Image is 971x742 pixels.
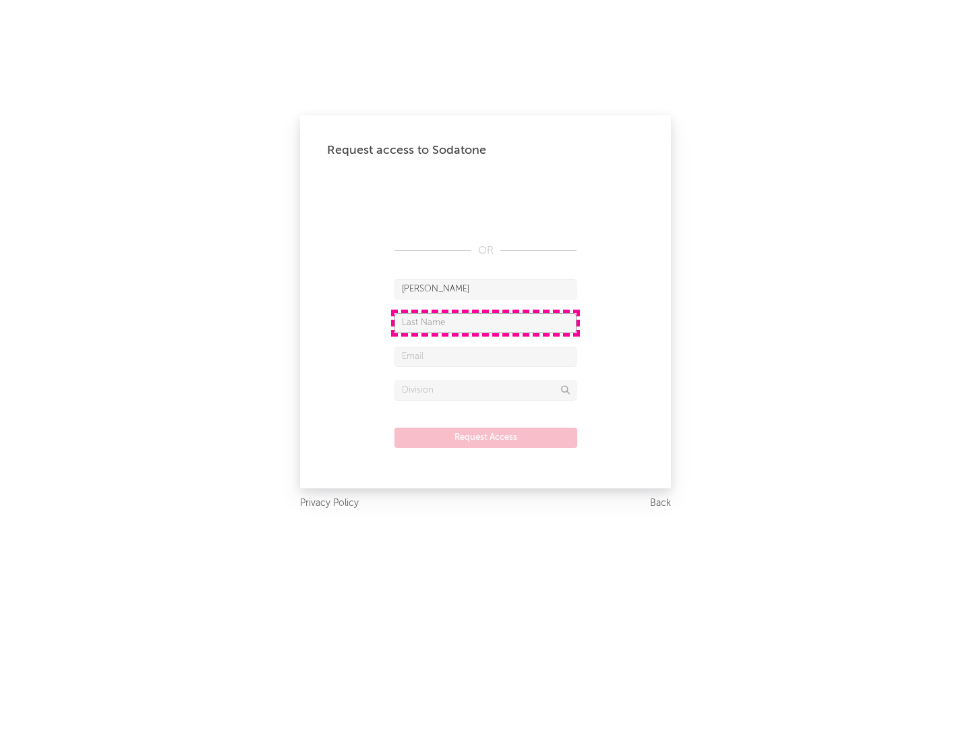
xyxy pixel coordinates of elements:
input: Email [394,347,577,367]
a: Privacy Policy [300,495,359,512]
input: Last Name [394,313,577,333]
input: Division [394,380,577,401]
button: Request Access [394,428,577,448]
input: First Name [394,279,577,299]
div: Request access to Sodatone [327,142,644,159]
a: Back [650,495,671,512]
div: OR [394,243,577,259]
